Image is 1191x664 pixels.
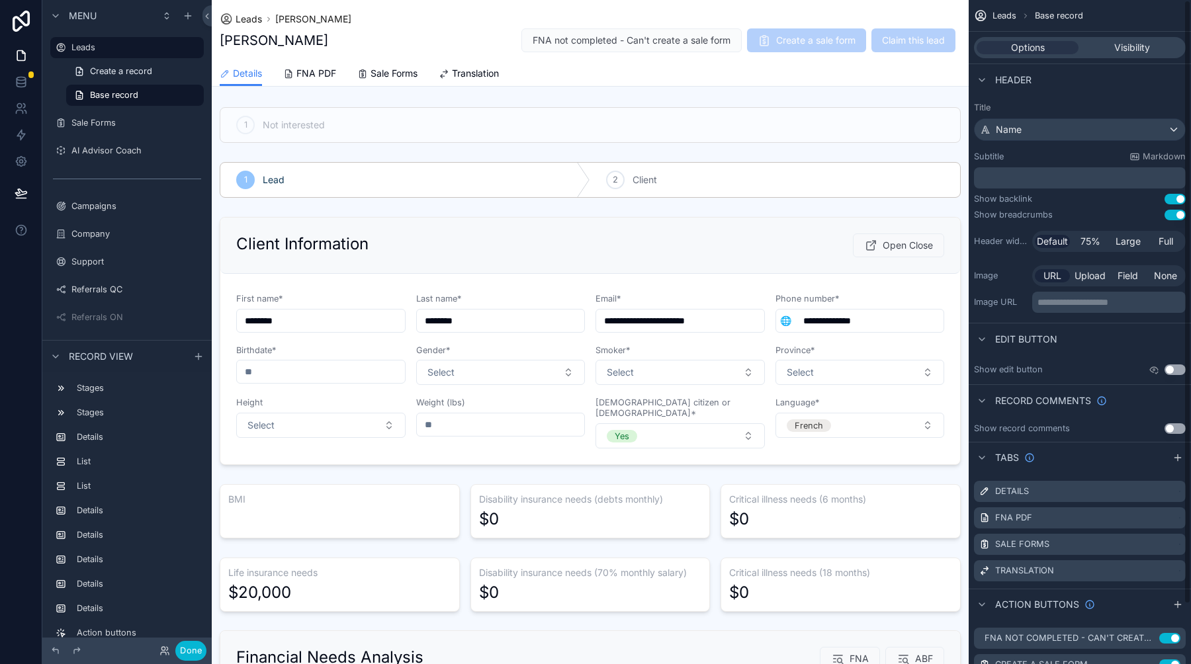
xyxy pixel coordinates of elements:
span: Full [1159,235,1173,248]
label: Show edit button [974,364,1043,375]
label: Stages [77,407,198,418]
h1: [PERSON_NAME] [220,31,328,50]
span: Create a record [90,66,152,77]
label: Details [77,530,198,540]
label: Image URL [974,297,1027,308]
label: Campaigns [71,201,201,212]
span: Name [996,123,1022,136]
span: Header [995,73,1032,87]
span: Sale Forms [371,67,418,80]
label: Header width [974,236,1027,247]
span: Translation [452,67,499,80]
label: List [77,481,198,491]
label: Image [974,270,1027,281]
label: List [77,456,198,467]
span: Leads [992,11,1016,21]
span: Default [1037,235,1068,248]
span: Large [1116,235,1141,248]
a: AI Advisor Coach [50,140,204,161]
label: Details [77,432,198,442]
div: scrollable content [974,167,1186,188]
div: Show backlink [974,194,1032,204]
a: Translation [439,62,499,88]
span: URL [1043,269,1061,282]
span: None [1154,269,1177,282]
label: Support [71,257,201,267]
label: FNA not completed - Can't create a sale form [985,633,1154,643]
label: Sale Forms [71,118,201,128]
label: Leads [71,42,196,53]
span: Record comments [995,394,1091,407]
span: Menu [69,9,97,22]
span: Options [1011,41,1045,54]
a: Campaigns [50,196,204,217]
label: Sale Forms [995,539,1049,550]
span: Base record [1035,11,1083,21]
span: Base record [90,90,138,101]
span: Field [1118,269,1138,282]
label: Title [974,103,1186,113]
label: Details [77,603,198,614]
a: Create a record [66,61,204,82]
a: Sale Forms [50,112,204,134]
div: Show breadcrumbs [974,210,1053,220]
a: [PERSON_NAME] [275,13,351,26]
a: Support [50,251,204,272]
div: Show record comments [974,423,1070,434]
span: Upload [1075,269,1106,282]
label: Subtitle [974,151,1004,162]
label: AI Advisor Coach [71,145,201,156]
span: Edit button [995,333,1057,346]
label: Details [995,486,1029,497]
label: Translation [995,565,1054,576]
a: Markdown [1129,151,1186,162]
span: Visibility [1114,41,1150,54]
label: Action buttons [77,628,198,638]
span: Record view [69,350,133,363]
span: Tabs [995,451,1019,464]
label: Referrals ON [71,312,201,323]
a: Sale Forms [357,62,418,88]
span: 75% [1081,235,1100,248]
a: Leads [50,37,204,58]
a: Details [220,62,262,87]
a: Company [50,224,204,245]
a: Base record [66,85,204,106]
a: My Profile [50,335,204,356]
label: Stages [77,383,198,394]
button: Done [175,641,206,661]
label: FNA PDF [995,513,1032,523]
label: Company [71,229,201,239]
a: Leads [220,13,262,26]
a: FNA PDF [283,62,336,88]
span: Action buttons [995,598,1079,611]
div: scrollable content [1032,292,1186,313]
button: Name [974,118,1186,141]
div: scrollable content [42,372,212,638]
label: Details [77,505,198,516]
span: FNA PDF [296,67,336,80]
label: Details [77,554,198,565]
label: Referrals QC [71,284,201,295]
span: Markdown [1143,151,1186,162]
span: Leads [236,13,262,26]
label: Details [77,579,198,589]
span: Details [233,67,262,80]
